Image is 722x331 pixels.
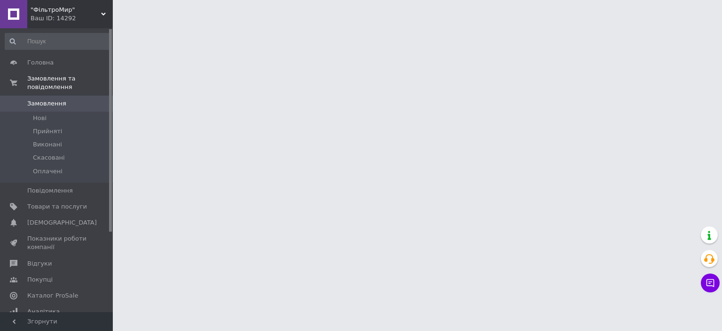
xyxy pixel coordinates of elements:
div: Ваш ID: 14292 [31,14,113,23]
input: Пошук [5,33,111,50]
span: Каталог ProSale [27,291,78,300]
span: Покупці [27,275,53,284]
span: Аналітика [27,307,60,316]
span: "ФільтроМир" [31,6,101,14]
span: Показники роботи компанії [27,234,87,251]
span: Замовлення [27,99,66,108]
span: [DEMOGRAPHIC_DATA] [27,218,97,227]
span: Товари та послуги [27,202,87,211]
span: Головна [27,58,54,67]
span: Відгуки [27,259,52,268]
span: Повідомлення [27,186,73,195]
button: Чат з покупцем [701,274,720,292]
span: Виконані [33,140,62,149]
span: Замовлення та повідомлення [27,74,113,91]
span: Оплачені [33,167,63,176]
span: Нові [33,114,47,122]
span: Прийняті [33,127,62,136]
span: Скасовані [33,153,65,162]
